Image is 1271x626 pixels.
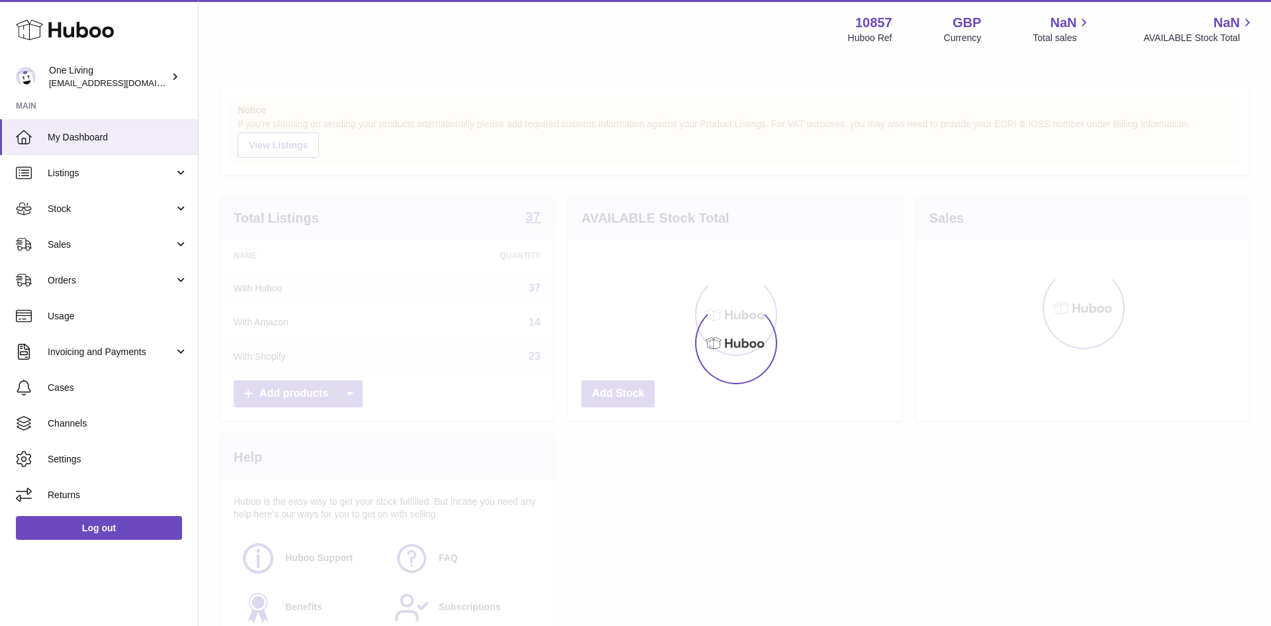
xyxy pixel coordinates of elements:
[48,453,188,466] span: Settings
[48,274,174,287] span: Orders
[48,417,188,430] span: Channels
[944,32,982,44] div: Currency
[16,516,182,540] a: Log out
[48,203,174,215] span: Stock
[48,489,188,501] span: Returns
[48,310,188,323] span: Usage
[48,167,174,180] span: Listings
[1143,32,1255,44] span: AVAILABLE Stock Total
[848,32,892,44] div: Huboo Ref
[16,67,36,87] img: internalAdmin-10857@internal.huboo.com
[855,14,892,32] strong: 10857
[1050,14,1076,32] span: NaN
[48,238,174,251] span: Sales
[1033,14,1092,44] a: NaN Total sales
[49,78,195,88] span: [EMAIL_ADDRESS][DOMAIN_NAME]
[48,346,174,358] span: Invoicing and Payments
[49,64,168,89] div: One Living
[1033,32,1092,44] span: Total sales
[48,131,188,144] span: My Dashboard
[1213,14,1240,32] span: NaN
[48,382,188,394] span: Cases
[953,14,981,32] strong: GBP
[1143,14,1255,44] a: NaN AVAILABLE Stock Total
